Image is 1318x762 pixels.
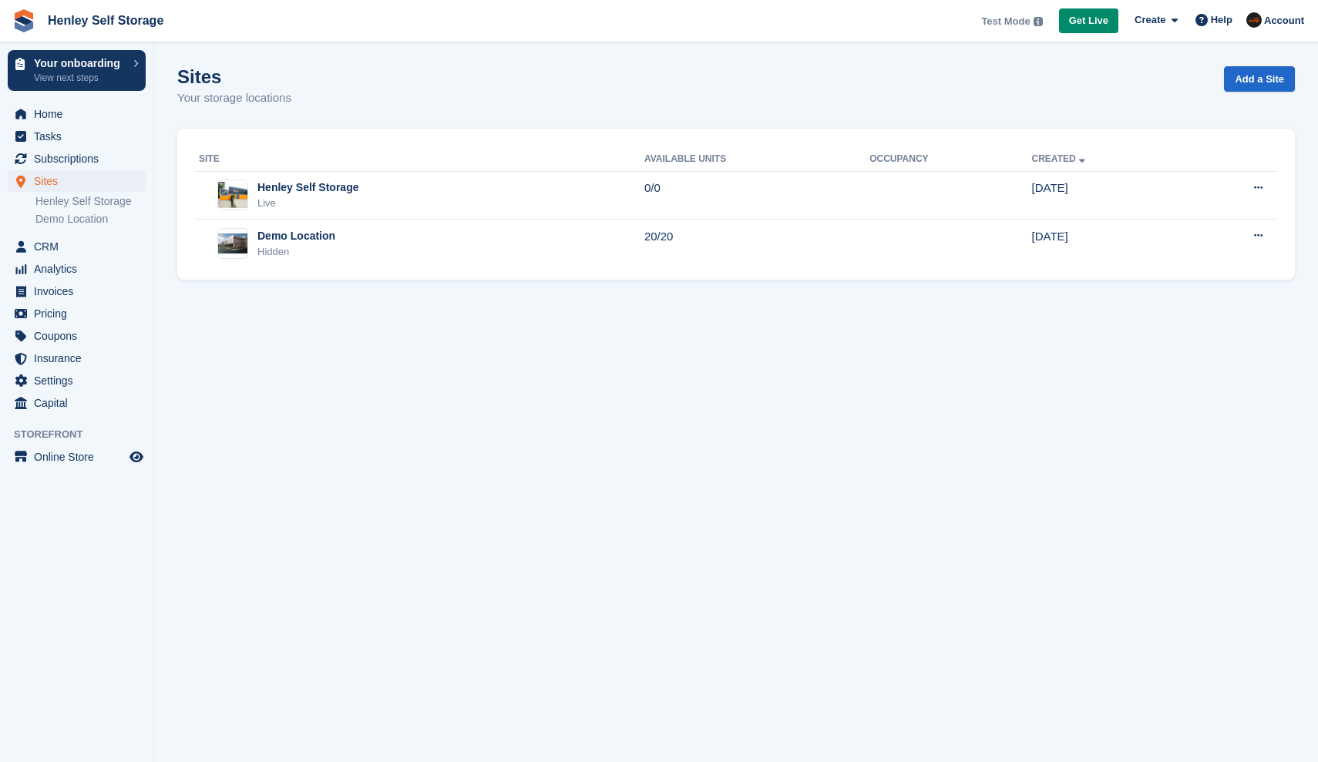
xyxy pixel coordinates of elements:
img: stora-icon-8386f47178a22dfd0bd8f6a31ec36ba5ce8667c1dd55bd0f319d3a0aa187defe.svg [12,9,35,32]
span: Invoices [34,280,126,302]
div: Hidden [257,244,335,260]
a: menu [8,170,146,192]
a: Henley Self Storage [35,194,146,209]
a: Created [1032,153,1088,164]
span: Pricing [34,303,126,324]
a: menu [8,347,146,369]
a: Demo Location [35,212,146,227]
th: Occupancy [869,147,1031,172]
p: Your storage locations [177,89,291,107]
span: Online Store [34,446,126,468]
a: Your onboarding View next steps [8,50,146,91]
a: menu [8,370,146,391]
img: Image of Demo Location site [218,233,247,253]
div: Live [257,196,359,211]
span: Sites [34,170,126,192]
span: Analytics [34,258,126,280]
span: Subscriptions [34,148,126,170]
a: menu [8,303,146,324]
a: Get Live [1059,8,1118,34]
img: Image of Henley Self Storage site [218,182,247,208]
span: Insurance [34,347,126,369]
span: Coupons [34,325,126,347]
th: Site [196,147,644,172]
a: Preview store [127,448,146,466]
a: menu [8,148,146,170]
span: Get Live [1069,13,1108,29]
p: Your onboarding [34,58,126,69]
span: Settings [34,370,126,391]
span: Storefront [14,427,153,442]
td: 0/0 [644,171,869,220]
a: menu [8,392,146,414]
a: menu [8,103,146,125]
img: Darren West [1246,12,1262,28]
a: menu [8,258,146,280]
span: Test Mode [981,14,1030,29]
div: Demo Location [257,228,335,244]
a: menu [8,236,146,257]
th: Available Units [644,147,869,172]
a: Henley Self Storage [42,8,170,33]
h1: Sites [177,66,291,87]
span: Capital [34,392,126,414]
span: Account [1264,13,1304,29]
td: [DATE] [1032,220,1187,267]
div: Henley Self Storage [257,180,359,196]
a: Add a Site [1224,66,1295,92]
span: CRM [34,236,126,257]
p: View next steps [34,71,126,85]
a: menu [8,280,146,302]
td: [DATE] [1032,171,1187,220]
span: Tasks [34,126,126,147]
span: Help [1211,12,1232,28]
img: icon-info-grey-7440780725fd019a000dd9b08b2336e03edf1995a4989e88bcd33f0948082b44.svg [1034,17,1043,26]
a: menu [8,126,146,147]
span: Home [34,103,126,125]
td: 20/20 [644,220,869,267]
span: Create [1135,12,1165,28]
a: menu [8,446,146,468]
a: menu [8,325,146,347]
